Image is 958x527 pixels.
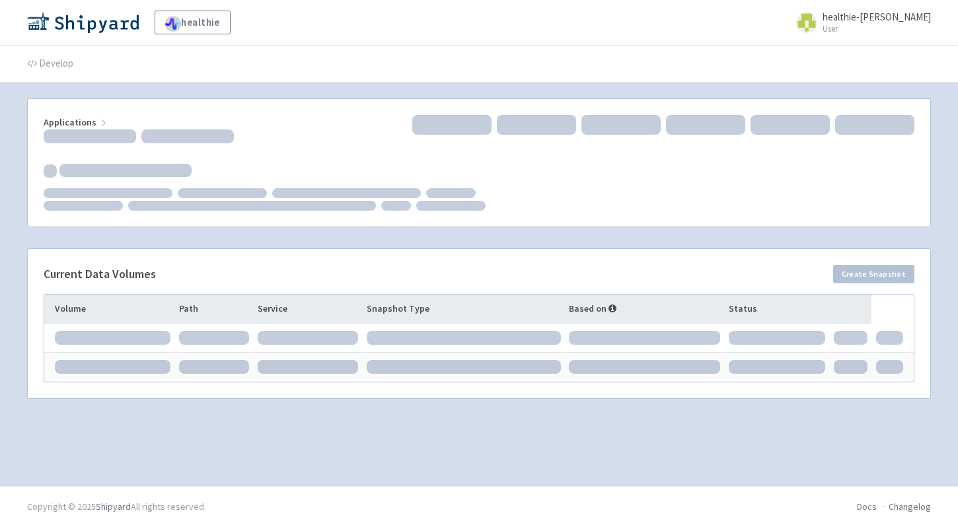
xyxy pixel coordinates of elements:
span: Applications [44,116,109,128]
a: Shipyard [96,501,131,512]
a: Develop [27,46,73,83]
a: healthie-[PERSON_NAME] User [788,12,931,33]
span: healthie-[PERSON_NAME] [823,11,931,23]
th: Based on [565,295,724,324]
small: User [823,24,931,33]
button: Create Snapshot [833,265,914,283]
th: Volume [44,295,175,324]
a: healthie [155,11,231,34]
a: Docs [857,501,877,512]
a: Changelog [889,501,931,512]
th: Status [725,295,830,324]
h4: Current Data Volumes [44,267,156,281]
img: Shipyard logo [27,12,139,33]
th: Service [254,295,363,324]
th: Snapshot Type [362,295,565,324]
div: Copyright © 2025 All rights reserved. [27,500,206,514]
th: Path [175,295,254,324]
